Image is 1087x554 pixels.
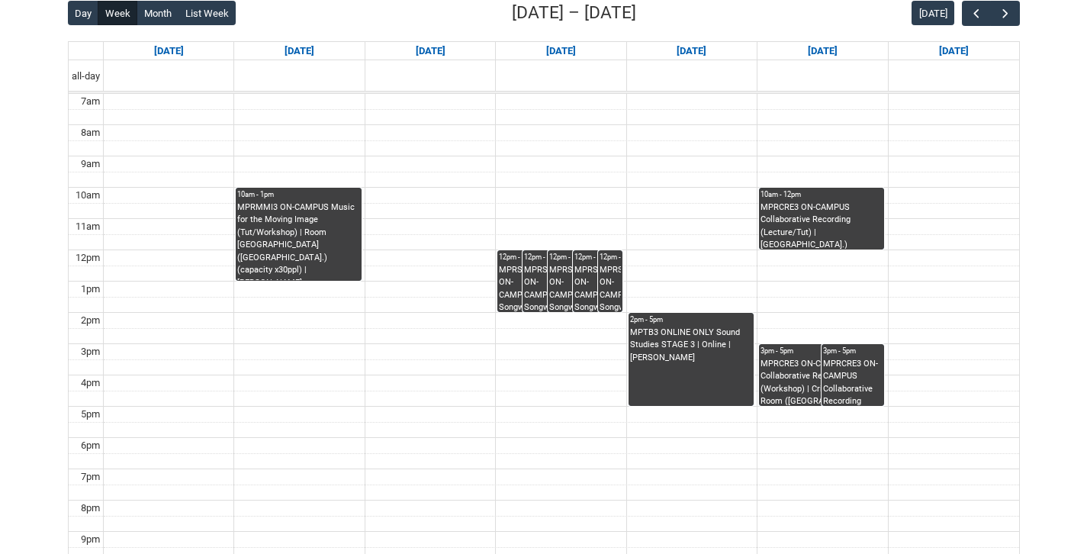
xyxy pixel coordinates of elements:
[281,42,317,60] a: Go to September 15, 2025
[78,438,103,453] div: 6pm
[72,250,103,266] div: 12pm
[237,189,359,200] div: 10am - 1pm
[78,156,103,172] div: 9am
[151,42,187,60] a: Go to September 14, 2025
[178,1,236,25] button: List Week
[72,219,103,234] div: 11am
[912,1,954,25] button: [DATE]
[78,344,103,359] div: 3pm
[78,469,103,485] div: 7pm
[499,264,546,312] div: MPRSPR3 ON-CAMPUS Songwriter Producer WED 12:00-2:00 | Ensemble Room 3 ([GEOGRAPHIC_DATA].) (capa...
[78,375,103,391] div: 4pm
[823,358,883,406] div: MPRCRE3 ON-CAMPUS Collaborative Recording (Workshop) | [GEOGRAPHIC_DATA] ([GEOGRAPHIC_DATA].) (ca...
[78,532,103,547] div: 9pm
[78,94,103,109] div: 7am
[78,125,103,140] div: 8am
[990,1,1019,26] button: Next Week
[574,252,622,263] div: 12pm - 2pm
[78,407,103,422] div: 5pm
[600,252,622,263] div: 12pm - 2pm
[600,264,622,312] div: MPRSPR3 ON-CAMPUS Songwriter Producer WED 12:00-2:00 | Studio A ([GEOGRAPHIC_DATA].) (capacity x1...
[543,42,579,60] a: Go to September 17, 2025
[761,358,883,406] div: MPRCRE3 ON-CAMPUS Collaborative Recording (Workshop) | Critical Listening Room ([GEOGRAPHIC_DATA]...
[630,314,752,325] div: 2pm - 5pm
[72,188,103,203] div: 10am
[499,252,546,263] div: 12pm - 2pm
[761,346,883,356] div: 3pm - 5pm
[674,42,709,60] a: Go to September 18, 2025
[78,282,103,297] div: 1pm
[574,264,622,312] div: MPRSPR3 ON-CAMPUS Songwriter Producer WED 12:00-2:00 | Ensemble Room 7 ([GEOGRAPHIC_DATA].) (capa...
[68,1,99,25] button: Day
[761,189,883,200] div: 10am - 12pm
[78,501,103,516] div: 8pm
[69,69,103,84] span: all-day
[630,327,752,365] div: MPTB3 ONLINE ONLY Sound Studies STAGE 3 | Online | [PERSON_NAME]
[823,346,883,356] div: 3pm - 5pm
[962,1,991,26] button: Previous Week
[98,1,137,25] button: Week
[137,1,178,25] button: Month
[936,42,972,60] a: Go to September 20, 2025
[524,264,571,312] div: MPRSPR3 ON-CAMPUS Songwriter Producer WED 12:00-2:00 | Ensemble Room 4 ([GEOGRAPHIC_DATA].) (capa...
[524,252,571,263] div: 12pm - 2pm
[761,201,883,250] div: MPRCRE3 ON-CAMPUS Collaborative Recording (Lecture/Tut) | [GEOGRAPHIC_DATA].) (capacity x32ppl) |...
[237,201,359,281] div: MPRMMI3 ON-CAMPUS Music for the Moving Image (Tut/Workshop) | Room [GEOGRAPHIC_DATA] ([GEOGRAPHIC...
[413,42,449,60] a: Go to September 16, 2025
[549,264,597,312] div: MPRSPR3 ON-CAMPUS Songwriter Producer WED 12:00-2:00 | Ensemble Room 5 ([GEOGRAPHIC_DATA].) (capa...
[78,313,103,328] div: 2pm
[805,42,841,60] a: Go to September 19, 2025
[549,252,597,263] div: 12pm - 2pm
